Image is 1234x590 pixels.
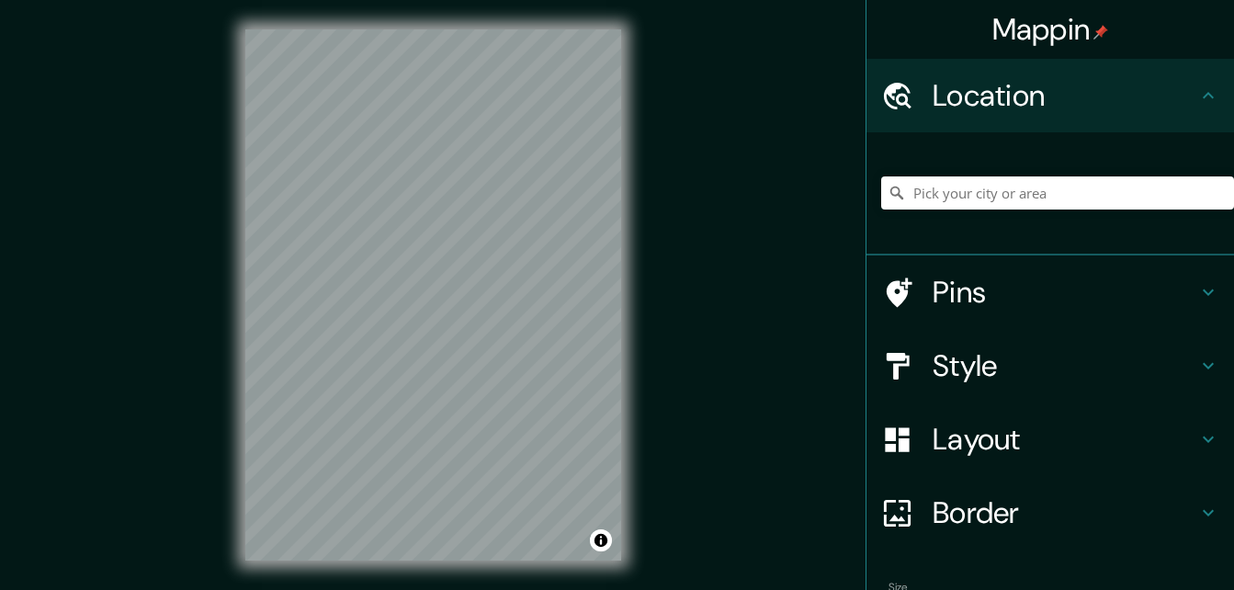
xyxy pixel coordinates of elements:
[881,176,1234,210] input: Pick your city or area
[933,274,1197,311] h4: Pins
[866,403,1234,476] div: Layout
[992,11,1109,48] h4: Mappin
[933,347,1197,384] h4: Style
[1093,25,1108,40] img: pin-icon.png
[933,494,1197,531] h4: Border
[866,329,1234,403] div: Style
[866,476,1234,550] div: Border
[866,255,1234,329] div: Pins
[245,29,621,561] canvas: Map
[866,59,1234,132] div: Location
[933,421,1197,458] h4: Layout
[590,529,612,551] button: Toggle attribution
[933,77,1197,114] h4: Location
